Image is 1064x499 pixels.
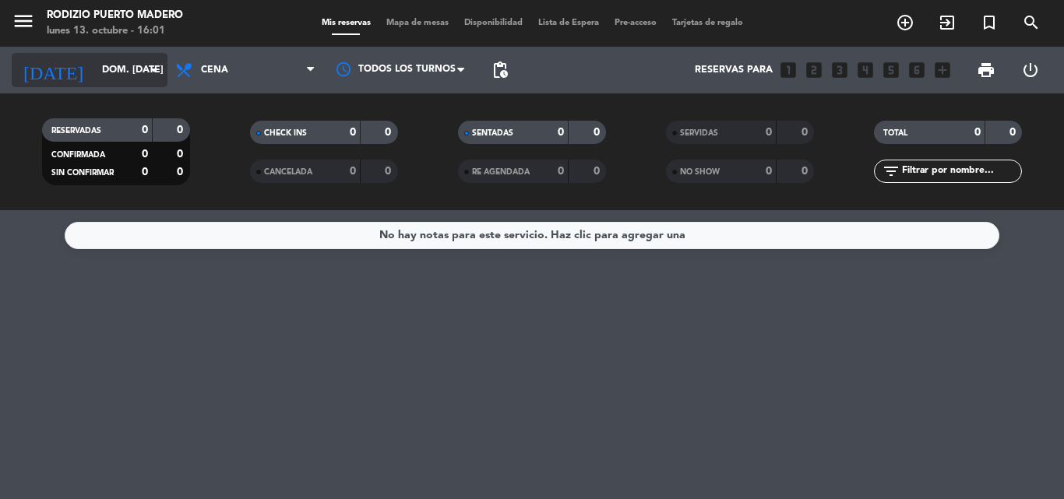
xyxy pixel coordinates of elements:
[938,13,957,32] i: exit_to_app
[802,166,811,177] strong: 0
[385,127,394,138] strong: 0
[51,127,101,135] span: RESERVADAS
[855,60,876,80] i: looks_4
[201,65,228,76] span: Cena
[558,166,564,177] strong: 0
[264,168,312,176] span: CANCELADA
[456,19,530,27] span: Disponibilidad
[379,19,456,27] span: Mapa de mesas
[12,53,94,87] i: [DATE]
[385,166,394,177] strong: 0
[664,19,751,27] span: Tarjetas de regalo
[980,13,999,32] i: turned_in_not
[974,127,981,138] strong: 0
[145,61,164,79] i: arrow_drop_down
[680,129,718,137] span: SERVIDAS
[802,127,811,138] strong: 0
[51,169,114,177] span: SIN CONFIRMAR
[177,149,186,160] strong: 0
[12,9,35,38] button: menu
[1022,13,1041,32] i: search
[883,129,907,137] span: TOTAL
[1009,127,1019,138] strong: 0
[778,60,798,80] i: looks_one
[350,166,356,177] strong: 0
[142,125,148,135] strong: 0
[881,60,901,80] i: looks_5
[472,129,513,137] span: SENTADAS
[12,9,35,33] i: menu
[882,162,900,181] i: filter_list
[379,227,685,244] div: No hay notas para este servicio. Haz clic para agregar una
[491,61,509,79] span: pending_actions
[977,61,995,79] span: print
[177,125,186,135] strong: 0
[314,19,379,27] span: Mis reservas
[695,65,773,76] span: Reservas para
[900,163,1021,180] input: Filtrar por nombre...
[47,8,183,23] div: Rodizio Puerto Madero
[766,127,772,138] strong: 0
[142,167,148,177] strong: 0
[558,127,564,138] strong: 0
[142,149,148,160] strong: 0
[177,167,186,177] strong: 0
[51,151,105,159] span: CONFIRMADA
[907,60,927,80] i: looks_6
[1021,61,1040,79] i: power_settings_new
[766,166,772,177] strong: 0
[264,129,307,137] span: CHECK INS
[1008,47,1052,93] div: LOG OUT
[804,60,824,80] i: looks_two
[932,60,953,80] i: add_box
[830,60,850,80] i: looks_3
[594,166,603,177] strong: 0
[472,168,530,176] span: RE AGENDADA
[47,23,183,39] div: lunes 13. octubre - 16:01
[530,19,607,27] span: Lista de Espera
[607,19,664,27] span: Pre-acceso
[594,127,603,138] strong: 0
[350,127,356,138] strong: 0
[680,168,720,176] span: NO SHOW
[896,13,914,32] i: add_circle_outline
